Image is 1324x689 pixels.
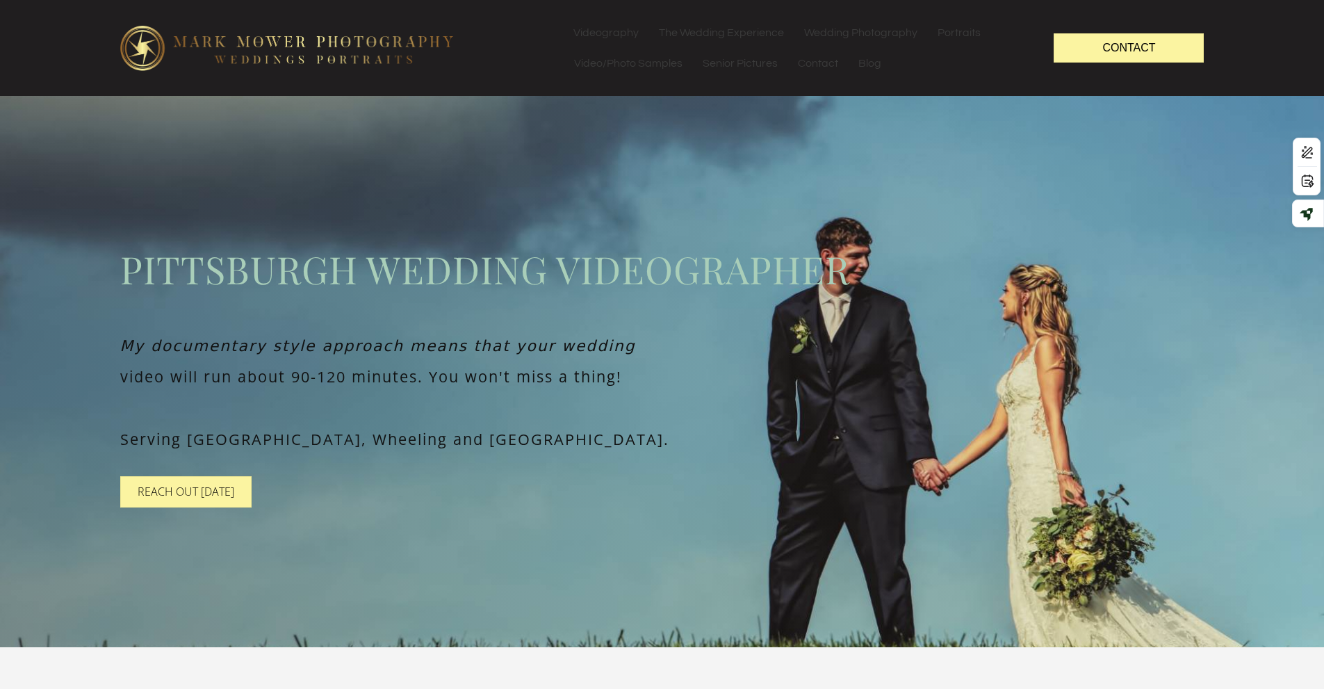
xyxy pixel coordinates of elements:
span: Contact [1102,42,1155,54]
a: Senior Pictures [693,48,787,79]
p: video will run about 90-120 minutes. You won't miss a thing! [120,365,1204,389]
a: Videography [564,17,648,48]
a: Contact [1054,33,1204,62]
p: Serving [GEOGRAPHIC_DATA], Wheeling and [GEOGRAPHIC_DATA]. [120,428,1204,452]
em: My documentary style approach means that your wedding [120,337,636,355]
span: Pittsburgh wedding videographer [120,243,1204,295]
a: Video/Photo Samples [564,48,692,79]
a: Contact [788,48,848,79]
img: logo-edit1 [120,26,454,70]
span: Reach Out [DATE] [138,484,234,499]
a: Wedding Photography [794,17,927,48]
a: Reach Out [DATE] [120,476,252,508]
a: The Wedding Experience [649,17,794,48]
nav: Menu [564,17,1027,79]
a: Blog [849,48,891,79]
a: Portraits [928,17,990,48]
